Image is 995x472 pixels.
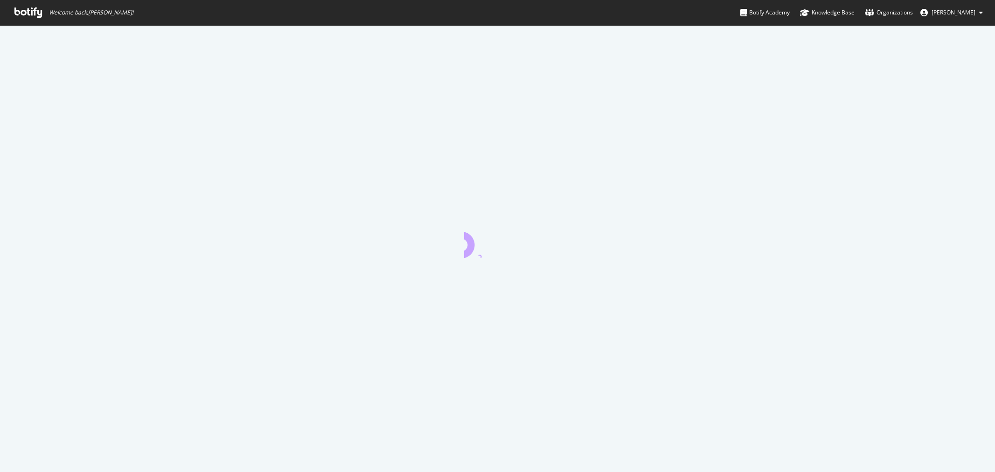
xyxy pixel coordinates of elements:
[865,8,913,17] div: Organizations
[800,8,855,17] div: Knowledge Base
[913,5,990,20] button: [PERSON_NAME]
[464,224,531,258] div: animation
[932,8,975,16] span: Heather Cordonnier
[740,8,790,17] div: Botify Academy
[49,9,133,16] span: Welcome back, [PERSON_NAME] !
